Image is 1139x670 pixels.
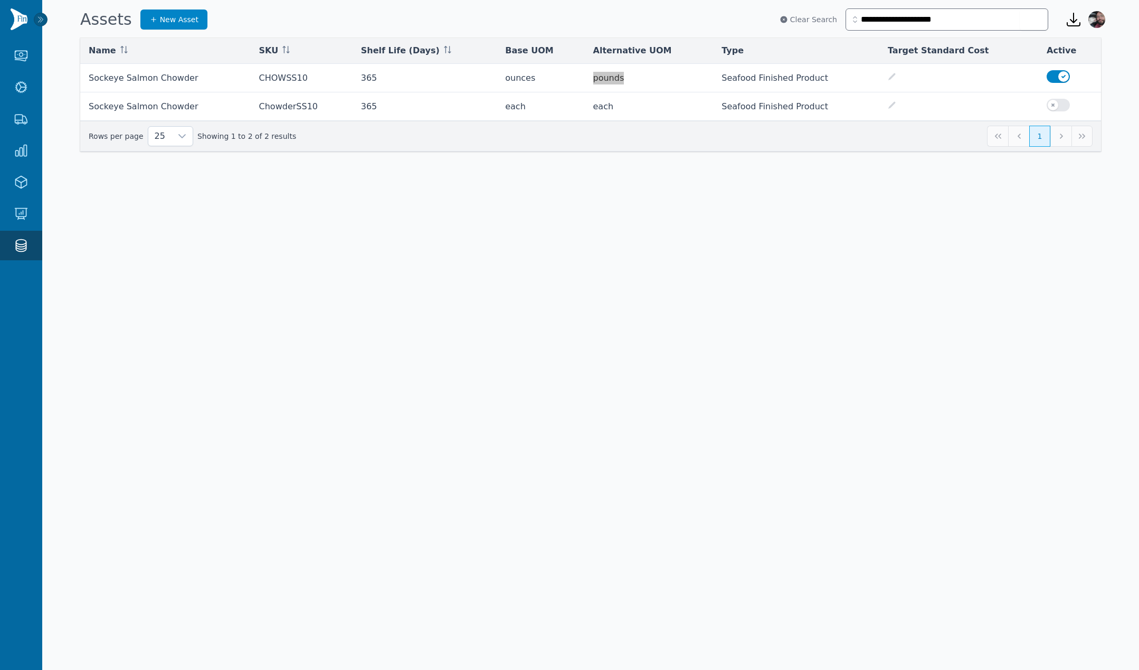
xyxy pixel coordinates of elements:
button: Clear Search [780,14,837,25]
span: Showing 1 to 2 of 2 results [197,131,296,141]
button: Page 1 [1029,126,1050,147]
td: Seafood Finished Product [713,92,879,121]
td: ounces [497,64,584,92]
td: CHOWSS10 [251,64,353,92]
span: New Asset [160,14,198,25]
td: pounds [585,64,714,92]
td: 365 [353,64,497,92]
td: Sockeye Salmon Chowder [80,64,251,92]
td: 365 [353,92,497,121]
td: ChowderSS10 [251,92,353,121]
span: SKU [259,44,279,57]
a: New Asset [140,10,207,30]
td: Seafood Finished Product [713,64,879,92]
span: Alternative UOM [593,44,672,57]
span: Active [1047,44,1076,57]
span: Type [722,44,744,57]
span: Shelf Life (Days) [361,44,440,57]
span: Name [89,44,116,57]
td: each [585,92,714,121]
h1: Assets [80,10,132,29]
span: Base UOM [505,44,553,57]
td: each [497,92,584,121]
span: Rows per page [148,127,172,146]
td: Sockeye Salmon Chowder [80,92,251,121]
span: Target Standard Cost [888,44,989,57]
img: Gareth Morales [1088,11,1105,28]
img: Finventory [11,8,27,30]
